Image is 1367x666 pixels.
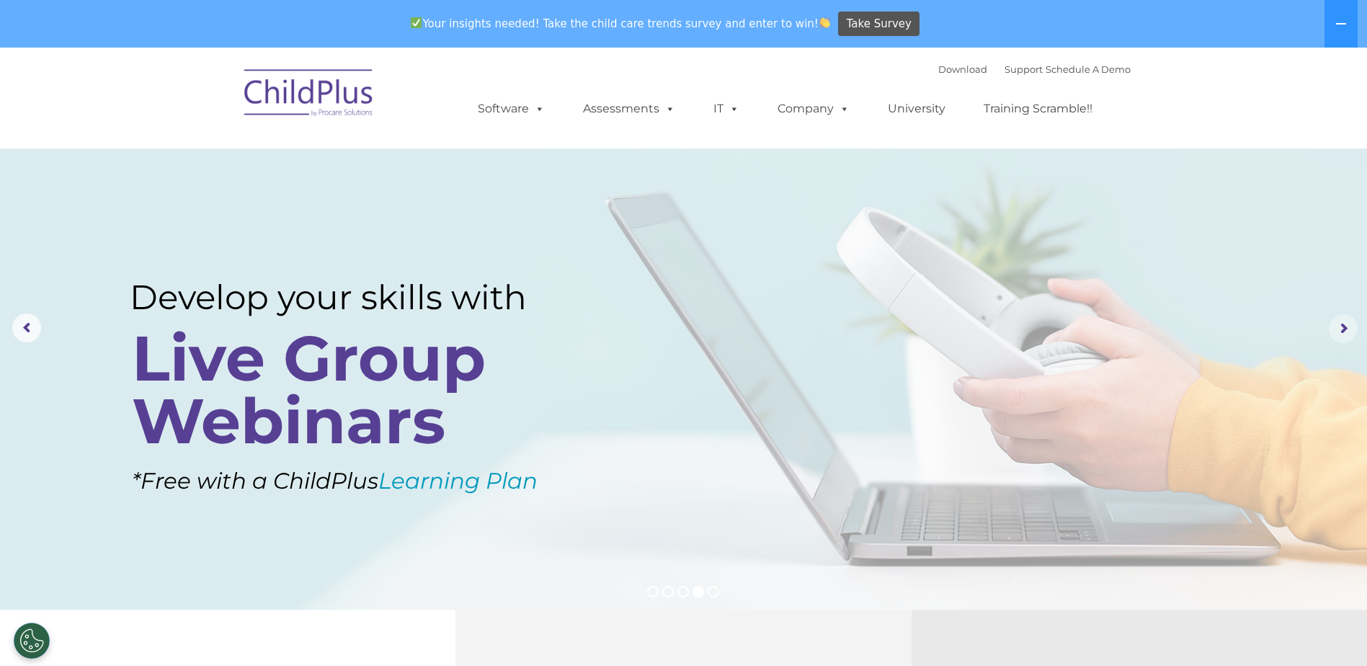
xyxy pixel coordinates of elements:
[378,467,538,494] a: Learning Plan
[237,59,381,131] img: ChildPlus by Procare Solutions
[838,12,920,37] a: Take Survey
[699,94,754,123] a: IT
[405,9,837,37] span: Your insights needed! Take the child care trends survey and enter to win!
[132,461,615,502] rs-layer: *Free with a ChildPlus
[569,94,690,123] a: Assessments
[200,154,262,165] span: Phone number
[463,94,559,123] a: Software
[1005,63,1043,75] a: Support
[763,94,864,123] a: Company
[938,63,1131,75] font: |
[411,17,422,28] img: ✅
[130,277,582,318] rs-layer: Develop your skills with
[819,17,830,28] img: 👏
[969,94,1107,123] a: Training Scramble!!
[200,95,244,106] span: Last name
[938,63,987,75] a: Download
[14,623,50,659] button: Cookies Settings
[134,487,308,533] a: Learn More
[873,94,960,123] a: University
[1046,63,1131,75] a: Schedule A Demo
[847,12,912,37] span: Take Survey
[132,327,576,453] rs-layer: Live Group Webinars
